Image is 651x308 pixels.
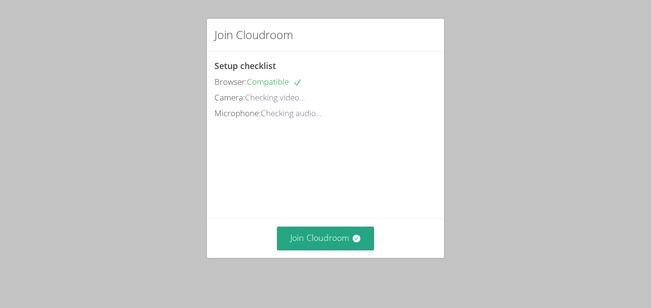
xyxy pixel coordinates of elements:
[277,227,375,250] button: Join Cloudroom
[247,76,302,87] span: Compatible
[261,108,322,119] span: Checking audio...
[245,92,305,103] span: Checking video...
[214,92,245,103] span: Camera:
[214,26,293,43] h2: Join Cloudroom
[214,60,276,71] span: Setup checklist
[214,108,261,119] span: Microphone:
[214,76,247,87] span: Browser:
